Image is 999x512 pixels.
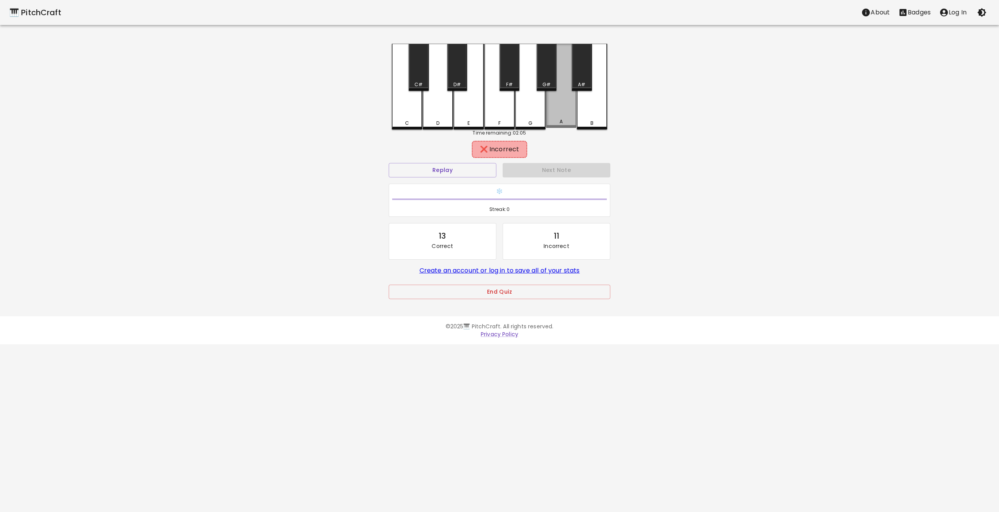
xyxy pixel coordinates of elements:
p: About [871,8,890,17]
a: Privacy Policy [481,330,518,338]
div: 13 [439,230,446,242]
span: Streak: 0 [392,206,607,213]
button: About [857,5,894,20]
div: E [468,120,470,127]
p: Badges [908,8,931,17]
div: A# [578,81,585,88]
button: Stats [894,5,935,20]
button: End Quiz [389,285,610,299]
div: B [590,120,594,127]
div: G# [542,81,551,88]
div: G [528,120,532,127]
p: Incorrect [544,242,569,250]
button: account of current user [935,5,971,20]
p: © 2025 🎹 PitchCraft. All rights reserved. [275,322,724,330]
div: ❌ Incorrect [476,145,523,154]
div: F [498,120,501,127]
button: Replay [389,163,496,177]
div: Time remaining: 02:05 [392,129,607,136]
div: A [560,118,563,125]
div: C# [414,81,423,88]
a: Create an account or log in to save all of your stats [420,266,580,275]
div: D [436,120,439,127]
div: C [405,120,409,127]
p: Correct [432,242,453,250]
h6: ❄️ [392,187,607,196]
p: Log In [949,8,967,17]
div: F# [506,81,513,88]
a: 🎹 PitchCraft [9,6,61,19]
div: D# [453,81,461,88]
div: 11 [554,230,559,242]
